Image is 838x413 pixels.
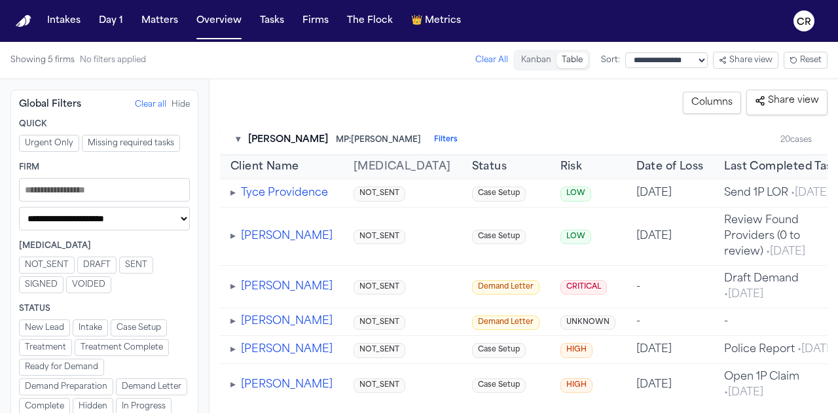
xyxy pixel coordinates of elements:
button: Expand tasks [230,228,236,244]
button: Last Completed Task [724,159,838,175]
td: - [626,308,714,336]
button: SIGNED [19,276,64,293]
span: No filters applied [80,55,146,65]
button: Clear all [135,99,166,110]
button: Clear All [475,55,508,65]
button: VOIDED [66,276,111,293]
td: [DATE] [626,179,714,207]
button: [PERSON_NAME] [241,314,333,329]
span: Police Report [724,344,837,355]
span: CRITICAL [560,280,607,295]
button: Treatment Complete [75,339,169,356]
button: Client Name [230,159,299,175]
span: Sort: [601,55,620,65]
button: [PERSON_NAME] [241,228,333,244]
div: Quick [19,119,190,130]
span: • [DATE] [763,247,805,257]
span: NOT_SENT [354,343,405,358]
span: ▸ [230,281,236,292]
button: Kanban [516,52,556,68]
span: Intake [79,323,102,333]
button: Date of Loss [636,159,704,175]
span: Case Setup [117,323,161,333]
span: VOIDED [72,279,105,290]
button: Overview [191,9,247,33]
span: Hidden [79,401,107,412]
span: Case Setup [472,230,526,245]
span: NOT_SENT [354,315,405,331]
td: [DATE] [626,336,714,364]
span: NOT_SENT [354,280,405,295]
span: Demand Letter [472,280,539,295]
span: Send 1P LOR [724,188,830,198]
div: Firm [19,162,190,173]
span: • [DATE] [724,289,763,300]
div: 20 cases [780,135,812,145]
span: ▸ [230,380,236,390]
span: Review Found Providers (0 to review) [724,215,805,257]
span: LOW [560,187,591,202]
button: Demand Letter [116,378,187,395]
span: Status [472,159,507,175]
span: Treatment [25,342,66,353]
button: Tasks [255,9,289,33]
button: Intakes [42,9,86,33]
span: Treatment Complete [81,342,163,353]
span: ▸ [230,344,236,355]
a: Firms [297,9,334,33]
span: • [DATE] [795,344,837,355]
button: DRAFT [77,257,117,274]
button: Tyce Providence [241,185,328,201]
span: HIGH [560,378,592,393]
button: Filters [434,135,458,145]
button: The Flock [342,9,398,33]
span: Missing required tasks [88,138,174,149]
button: crownMetrics [406,9,466,33]
span: SENT [125,260,147,270]
span: SIGNED [25,279,58,290]
span: ▸ [230,188,236,198]
td: - [626,265,714,308]
span: • [DATE] [788,188,830,198]
span: HIGH [560,343,592,358]
span: LOW [560,230,591,245]
span: ▸ [230,231,236,242]
span: Showing 5 firms [10,55,75,65]
button: Expand tasks [230,342,236,357]
span: Demand Preparation [25,382,107,392]
button: Matters [136,9,183,33]
img: Finch Logo [16,15,31,27]
button: Day 1 [94,9,128,33]
span: Case Setup [472,378,526,393]
span: MP: [PERSON_NAME] [336,135,421,145]
div: Status [19,304,190,314]
span: Urgent Only [25,138,73,149]
button: New Lead [19,319,70,336]
button: Treatment [19,339,72,356]
span: Case Setup [472,187,526,202]
span: Demand Letter [472,315,539,331]
button: Case Setup [111,319,167,336]
button: Missing required tasks [82,135,180,152]
button: Urgent Only [19,135,79,152]
button: Table [556,52,588,68]
select: Sort [625,52,708,68]
button: Intake [73,319,108,336]
span: • [DATE] [724,387,763,398]
button: Demand Preparation [19,378,113,395]
span: [MEDICAL_DATA] [354,162,451,172]
button: Risk [560,159,583,175]
span: Share view [755,94,819,107]
span: DRAFT [83,260,111,270]
td: [DATE] [626,207,714,265]
button: Share view [746,90,828,115]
